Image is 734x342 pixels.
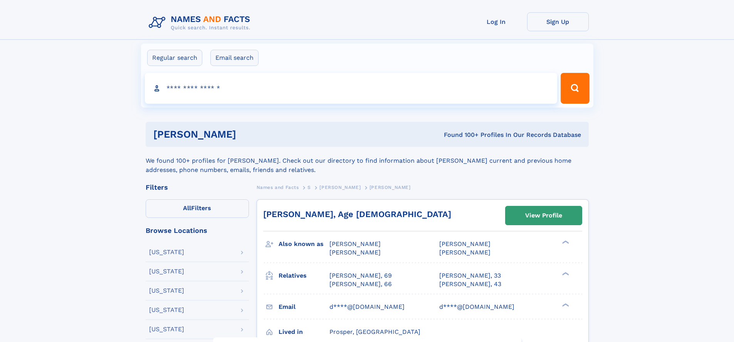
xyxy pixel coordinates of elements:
[149,268,184,275] div: [US_STATE]
[370,185,411,190] span: [PERSON_NAME]
[279,325,329,339] h3: Lived in
[149,288,184,294] div: [US_STATE]
[439,271,501,280] a: [PERSON_NAME], 33
[307,182,311,192] a: S
[319,182,361,192] a: [PERSON_NAME]
[257,182,299,192] a: Names and Facts
[263,209,451,219] a: [PERSON_NAME], Age [DEMOGRAPHIC_DATA]
[146,184,249,191] div: Filters
[183,204,191,212] span: All
[319,185,361,190] span: [PERSON_NAME]
[147,50,202,66] label: Regular search
[439,240,490,248] span: [PERSON_NAME]
[146,199,249,218] label: Filters
[329,249,381,256] span: [PERSON_NAME]
[307,185,311,190] span: S
[527,12,589,31] a: Sign Up
[560,240,569,245] div: ❯
[329,271,392,280] a: [PERSON_NAME], 69
[465,12,527,31] a: Log In
[439,280,501,288] a: [PERSON_NAME], 43
[146,147,589,175] div: We found 100+ profiles for [PERSON_NAME]. Check out our directory to find information about [PERS...
[329,240,381,248] span: [PERSON_NAME]
[145,73,558,104] input: search input
[279,300,329,313] h3: Email
[506,206,582,225] a: View Profile
[561,73,589,104] button: Search Button
[329,280,392,288] a: [PERSON_NAME], 66
[279,238,329,251] h3: Also known as
[279,269,329,282] h3: Relatives
[560,302,569,307] div: ❯
[146,227,249,234] div: Browse Locations
[149,326,184,332] div: [US_STATE]
[525,207,562,224] div: View Profile
[439,249,490,256] span: [PERSON_NAME]
[329,328,420,335] span: Prosper, [GEOGRAPHIC_DATA]
[153,130,340,139] h1: [PERSON_NAME]
[340,131,581,139] div: Found 100+ Profiles In Our Records Database
[560,271,569,276] div: ❯
[149,249,184,255] div: [US_STATE]
[146,12,257,33] img: Logo Names and Facts
[210,50,259,66] label: Email search
[149,307,184,313] div: [US_STATE]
